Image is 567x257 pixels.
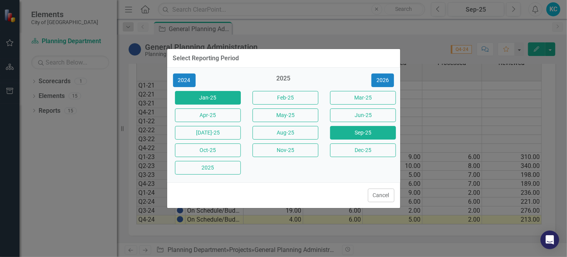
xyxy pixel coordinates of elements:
[253,126,318,140] button: Aug-25
[251,74,316,87] div: 2025
[175,108,241,122] button: Apr-25
[173,55,239,62] div: Select Reporting Period
[175,161,241,175] button: 2025
[330,108,396,122] button: Jun-25
[330,143,396,157] button: Dec-25
[173,73,196,87] button: 2024
[253,143,318,157] button: Nov-25
[253,108,318,122] button: May-25
[330,126,396,140] button: Sep-25
[175,126,241,140] button: [DATE]-25
[253,91,318,105] button: Feb-25
[371,73,394,87] button: 2026
[330,91,396,105] button: Mar-25
[175,91,241,105] button: Jan-25
[541,231,559,249] div: Open Intercom Messenger
[175,143,241,157] button: Oct-25
[368,189,394,202] button: Cancel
